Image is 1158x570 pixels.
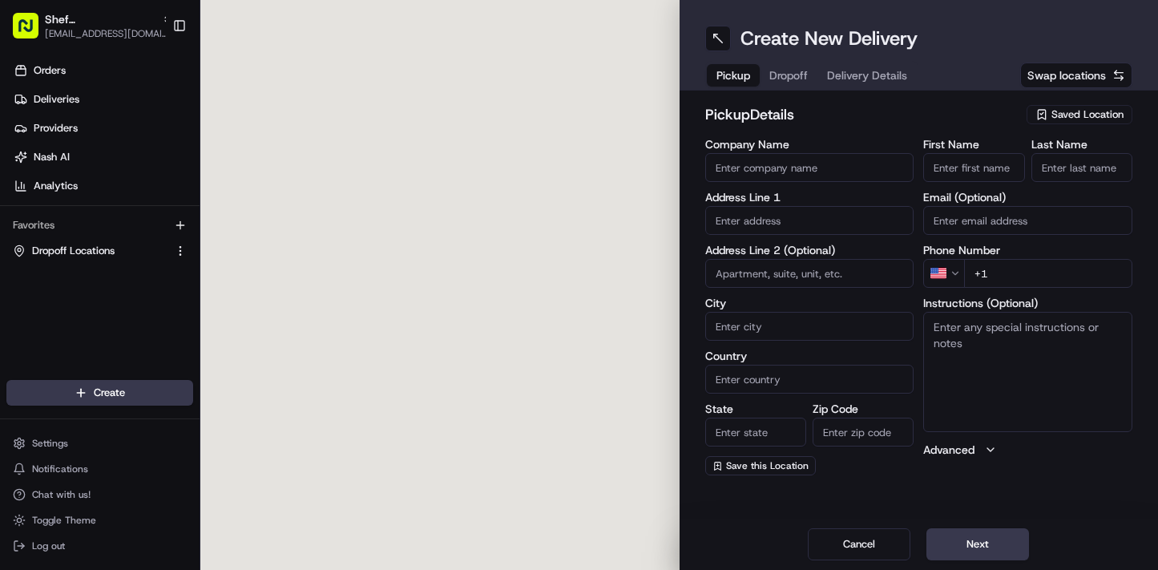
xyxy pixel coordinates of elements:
h1: Create New Delivery [740,26,918,51]
span: Providers [34,121,78,135]
button: Log out [6,535,193,557]
label: Last Name [1031,139,1132,150]
input: Enter first name [923,153,1024,182]
span: Delivery Details [827,67,907,83]
span: Chat with us! [32,488,91,501]
input: Enter email address [923,206,1132,235]
span: Create [94,386,125,400]
span: Swap locations [1027,67,1106,83]
input: Enter phone number [964,259,1132,288]
div: Favorites [6,212,193,238]
label: City [705,297,914,309]
span: Settings [32,437,68,450]
a: Dropoff Locations [13,244,167,258]
button: Settings [6,432,193,455]
button: Notifications [6,458,193,480]
button: Save this Location [705,456,816,475]
input: Enter country [705,365,914,394]
span: Deliveries [34,92,79,107]
button: Toggle Theme [6,509,193,532]
h2: pickup Details [705,103,1018,126]
button: Chat with us! [6,483,193,506]
button: Dropoff Locations [6,238,193,264]
button: Shef [GEOGRAPHIC_DATA] [45,11,155,27]
span: Nash AI [34,150,70,164]
label: Address Line 2 (Optional) [705,245,914,256]
input: Enter state [705,418,806,447]
a: Deliveries [6,87,200,112]
button: Cancel [808,528,910,560]
span: Dropoff [769,67,808,83]
label: Country [705,350,914,362]
label: Company Name [705,139,914,150]
label: Phone Number [923,245,1132,256]
input: Enter company name [705,153,914,182]
button: Advanced [923,442,1132,458]
span: Save this Location [726,459,809,472]
span: Log out [32,540,65,552]
label: Advanced [923,442,974,458]
a: Orders [6,58,200,83]
span: Dropoff Locations [32,244,115,258]
label: State [705,403,806,414]
span: Toggle Theme [32,514,96,527]
span: Pickup [716,67,750,83]
button: [EMAIL_ADDRESS][DOMAIN_NAME] [45,27,173,40]
button: Saved Location [1027,103,1132,126]
label: Email (Optional) [923,192,1132,203]
span: Analytics [34,179,78,193]
input: Enter city [705,312,914,341]
button: Swap locations [1020,63,1132,88]
button: Next [926,528,1029,560]
span: Orders [34,63,66,78]
label: First Name [923,139,1024,150]
span: Notifications [32,463,88,475]
a: Analytics [6,173,200,199]
label: Instructions (Optional) [923,297,1132,309]
input: Enter last name [1031,153,1132,182]
span: Saved Location [1051,107,1124,122]
label: Address Line 1 [705,192,914,203]
button: Create [6,380,193,406]
input: Enter address [705,206,914,235]
input: Enter zip code [813,418,914,447]
a: Nash AI [6,144,200,170]
a: Providers [6,115,200,141]
input: Apartment, suite, unit, etc. [705,259,914,288]
button: Shef [GEOGRAPHIC_DATA][EMAIL_ADDRESS][DOMAIN_NAME] [6,6,166,45]
label: Zip Code [813,403,914,414]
